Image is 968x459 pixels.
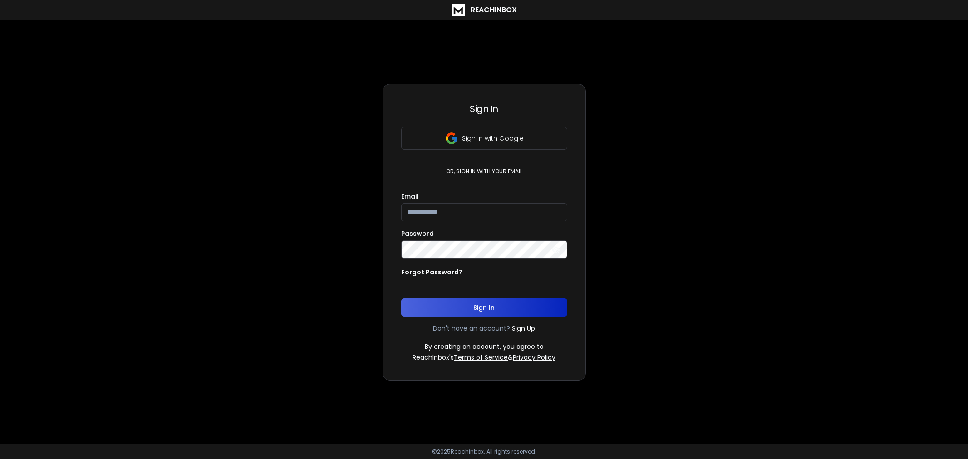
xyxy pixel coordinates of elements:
[452,4,465,16] img: logo
[442,168,526,175] p: or, sign in with your email
[401,193,418,200] label: Email
[512,324,535,333] a: Sign Up
[433,324,510,333] p: Don't have an account?
[413,353,555,362] p: ReachInbox's &
[454,353,508,362] a: Terms of Service
[462,134,524,143] p: Sign in with Google
[401,103,567,115] h3: Sign In
[401,298,567,317] button: Sign In
[425,342,544,351] p: By creating an account, you agree to
[432,448,536,455] p: © 2025 Reachinbox. All rights reserved.
[471,5,517,15] h1: ReachInbox
[401,230,434,237] label: Password
[401,268,462,277] p: Forgot Password?
[401,127,567,150] button: Sign in with Google
[452,4,517,16] a: ReachInbox
[513,353,555,362] a: Privacy Policy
